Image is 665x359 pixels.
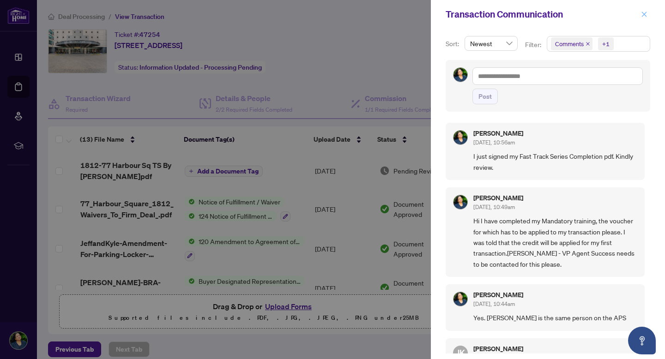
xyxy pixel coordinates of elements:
p: Sort: [446,39,461,49]
button: Post [472,89,498,104]
span: Hi I have completed my Mandatory training, the voucher for which has to be applied to my transact... [473,215,637,269]
span: Yes. [PERSON_NAME] is the same person on the APS [473,312,637,323]
img: Profile Icon [453,292,467,306]
div: +1 [602,39,610,48]
img: Profile Icon [453,195,467,209]
span: [DATE], 10:56am [473,139,515,146]
span: [DATE], 10:44am [473,300,515,307]
h5: [PERSON_NAME] [473,292,523,298]
h5: [PERSON_NAME] [473,130,523,137]
span: Newest [470,36,512,50]
button: Open asap [628,327,656,354]
img: Profile Icon [453,131,467,144]
span: Comments [555,39,584,48]
span: close [641,11,647,18]
p: Filter: [525,40,543,50]
span: Comments [551,37,592,50]
span: I just signed my Fast Track Series Completion pdf. Kindly review. [473,151,637,173]
img: Profile Icon [453,68,467,82]
span: close [586,42,590,46]
h5: [PERSON_NAME] [473,346,523,352]
span: [DATE], 10:49am [473,203,515,210]
div: Transaction Communication [446,7,638,21]
span: JK [456,346,465,359]
h5: [PERSON_NAME] [473,195,523,201]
